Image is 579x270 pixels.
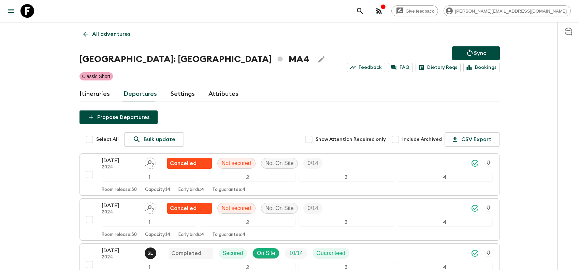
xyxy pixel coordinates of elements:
[79,198,500,241] button: [DATE]2024Assign pack leaderUnable to secureNot securedNot On SiteTrip Fill1234Room release:30Cap...
[102,156,139,165] p: [DATE]
[451,9,570,14] span: [PERSON_NAME][EMAIL_ADDRESS][DOMAIN_NAME]
[222,204,251,212] p: Not secured
[102,187,137,193] p: Room release: 30
[145,232,170,238] p: Capacity: 14
[200,218,296,227] div: 2
[252,248,279,259] div: On Site
[257,249,275,257] p: On Site
[178,232,204,238] p: Early birds: 4
[178,187,204,193] p: Early birds: 4
[145,187,170,193] p: Capacity: 14
[145,205,156,210] span: Assign pack leader
[102,165,139,170] p: 2024
[167,203,212,214] div: Unable to secure
[303,203,322,214] div: Trip Fill
[265,159,294,167] p: Not On Site
[299,173,394,182] div: 3
[388,63,413,72] a: FAQ
[484,160,493,168] svg: Download Onboarding
[171,86,195,102] a: Settings
[307,159,318,167] p: 0 / 14
[416,63,461,72] a: Dietary Reqs
[145,160,156,165] span: Assign pack leader
[144,135,175,144] p: Bulk update
[353,4,367,18] button: search adventures
[96,136,119,143] span: Select All
[452,46,500,60] button: Sync adventure departures to the booking engine
[79,86,110,102] a: Itineraries
[102,201,139,210] p: [DATE]
[261,203,298,214] div: Not On Site
[124,132,184,147] a: Bulk update
[285,248,307,259] div: Trip Fill
[222,159,251,167] p: Not secured
[79,52,309,66] h1: [GEOGRAPHIC_DATA]: [GEOGRAPHIC_DATA] MA4
[145,250,158,255] span: Sara Lamzouwaq
[102,246,139,255] p: [DATE]
[102,218,198,227] div: 1
[79,153,500,196] button: [DATE]2024Assign pack leaderUnable to secureNot securedNot On SiteTrip Fill1234Room release:30Cap...
[471,159,479,167] svg: Synced Successfully
[315,52,328,66] button: Edit Adventure Title
[217,158,256,169] div: Not secured
[289,249,303,257] p: 10 / 14
[317,249,346,257] p: Guaranteed
[444,5,571,16] div: [PERSON_NAME][EMAIL_ADDRESS][DOMAIN_NAME]
[223,249,243,257] p: Secured
[170,204,197,212] p: Cancelled
[219,248,247,259] div: Secured
[4,4,18,18] button: menu
[484,250,493,258] svg: Download Onboarding
[79,27,134,41] a: All adventures
[102,210,139,215] p: 2024
[347,63,385,72] a: Feedback
[303,158,322,169] div: Trip Fill
[171,249,201,257] p: Completed
[307,204,318,212] p: 0 / 14
[92,30,130,38] p: All adventures
[471,249,479,257] svg: Synced Successfully
[124,86,157,102] a: Departures
[212,187,245,193] p: To guarantee: 4
[299,218,394,227] div: 3
[445,132,500,147] button: CSV Export
[402,136,442,143] span: Include Archived
[208,86,238,102] a: Attributes
[391,5,438,16] a: Give feedback
[397,218,493,227] div: 4
[397,173,493,182] div: 4
[170,159,197,167] p: Cancelled
[402,9,438,14] span: Give feedback
[471,204,479,212] svg: Synced Successfully
[167,158,212,169] div: Unable to secure
[79,110,158,124] button: Propose Departures
[265,204,294,212] p: Not On Site
[463,63,500,72] a: Bookings
[484,205,493,213] svg: Download Onboarding
[212,232,245,238] p: To guarantee: 4
[102,232,137,238] p: Room release: 30
[474,49,486,57] p: Sync
[200,173,296,182] div: 2
[102,173,198,182] div: 1
[316,136,386,143] span: Show Attention Required only
[261,158,298,169] div: Not On Site
[82,73,110,80] p: Classic Short
[217,203,256,214] div: Not secured
[102,255,139,260] p: 2024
